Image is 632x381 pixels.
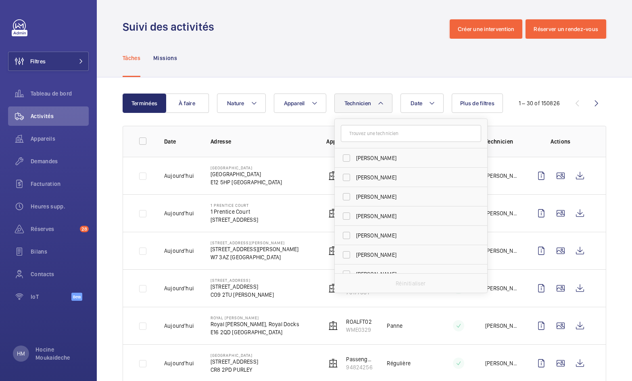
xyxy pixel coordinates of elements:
[356,212,467,220] span: [PERSON_NAME]
[211,203,258,208] p: 1 Prentice Court
[519,99,560,107] div: 1 – 30 of 150826
[346,326,371,334] p: WME0329
[123,94,166,113] button: Terminées
[71,293,82,301] span: Beta
[164,172,194,180] p: Aujourd'hui
[387,322,403,330] p: Panne
[211,366,258,374] p: CR8 2PD PURLEY
[211,208,258,216] p: 1 Prentice Court
[400,94,444,113] button: Date
[328,171,338,181] img: elevator.svg
[211,245,298,253] p: [STREET_ADDRESS][PERSON_NAME]
[211,253,298,261] p: W7 3AZ [GEOGRAPHIC_DATA]
[328,321,338,331] img: elevator.svg
[346,363,374,371] p: 94824256
[334,94,393,113] button: Technicien
[396,279,426,287] p: Réinitialiser
[153,54,177,62] p: Missions
[211,315,299,320] p: Royal [PERSON_NAME]
[526,19,606,39] button: Réserver un rendez-vous
[211,165,282,170] p: [GEOGRAPHIC_DATA]
[227,100,244,106] span: Nature
[31,90,89,98] span: Tableau de bord
[164,209,194,217] p: Aujourd'hui
[387,359,411,367] p: Régulière
[211,328,299,336] p: E16 2QD [GEOGRAPHIC_DATA]
[485,247,519,255] p: [PERSON_NAME]
[356,251,467,259] span: [PERSON_NAME]
[411,100,422,106] span: Date
[328,246,338,256] img: elevator.svg
[17,350,25,358] p: HM
[346,318,371,326] p: ROALFT02
[450,19,523,39] button: Créer une intervention
[211,240,298,245] p: [STREET_ADDRESS][PERSON_NAME]
[164,322,194,330] p: Aujourd'hui
[164,284,194,292] p: Aujourd'hui
[356,270,467,278] span: [PERSON_NAME]
[31,180,89,188] span: Facturation
[80,226,89,232] span: 28
[211,353,258,358] p: [GEOGRAPHIC_DATA]
[211,320,299,328] p: Royal [PERSON_NAME], Royal Docks
[31,225,77,233] span: Réserves
[211,283,274,291] p: [STREET_ADDRESS]
[31,293,71,301] span: IoT
[164,247,194,255] p: Aujourd'hui
[485,359,519,367] p: [PERSON_NAME]
[460,100,494,106] span: Plus de filtres
[485,209,519,217] p: [PERSON_NAME]
[485,137,519,146] p: Technicien
[485,284,519,292] p: [PERSON_NAME]
[452,94,503,113] button: Plus de filtres
[326,137,374,146] p: Appareil
[123,54,140,62] p: Tâches
[356,193,467,201] span: [PERSON_NAME]
[344,100,371,106] span: Technicien
[532,137,590,146] p: Actions
[328,208,338,218] img: elevator.svg
[274,94,326,113] button: Appareil
[217,94,266,113] button: Nature
[31,202,89,210] span: Heures supp.
[211,278,274,283] p: [STREET_ADDRESS]
[284,100,305,106] span: Appareil
[31,270,89,278] span: Contacts
[31,248,89,256] span: Bilans
[356,231,467,239] span: [PERSON_NAME]
[341,125,481,142] input: Trouvez une technicien
[31,157,89,165] span: Demandes
[35,346,84,362] p: Hocine Moukaideche
[211,216,258,224] p: [STREET_ADDRESS]
[356,173,467,181] span: [PERSON_NAME]
[30,57,46,65] span: Filtres
[123,19,219,34] h1: Suivi des activités
[31,135,89,143] span: Appareils
[164,359,194,367] p: Aujourd'hui
[211,170,282,178] p: [GEOGRAPHIC_DATA]
[346,355,374,363] p: Passenger lift
[211,291,274,299] p: CO9 2TU [PERSON_NAME]
[356,154,467,162] span: [PERSON_NAME]
[211,358,258,366] p: [STREET_ADDRESS]
[165,94,209,113] button: À faire
[211,178,282,186] p: E12 5HP [GEOGRAPHIC_DATA]
[485,322,519,330] p: [PERSON_NAME]
[328,283,338,293] img: elevator.svg
[8,52,89,71] button: Filtres
[211,137,313,146] p: Adresse
[328,358,338,368] img: elevator.svg
[31,112,89,120] span: Activités
[164,137,198,146] p: Date
[485,172,519,180] p: [PERSON_NAME]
